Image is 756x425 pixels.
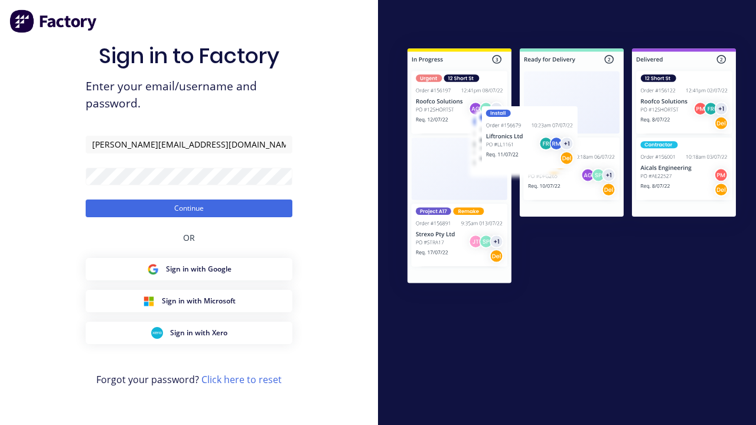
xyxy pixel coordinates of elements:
input: Email/Username [86,136,292,153]
span: Sign in with Xero [170,328,227,338]
img: Xero Sign in [151,327,163,339]
button: Google Sign inSign in with Google [86,258,292,280]
span: Sign in with Microsoft [162,296,236,306]
img: Factory [9,9,98,33]
img: Google Sign in [147,263,159,275]
span: Forgot your password? [96,372,282,387]
a: Click here to reset [201,373,282,386]
img: Sign in [387,30,756,305]
span: Sign in with Google [166,264,232,274]
button: Microsoft Sign inSign in with Microsoft [86,290,292,312]
img: Microsoft Sign in [143,295,155,307]
h1: Sign in to Factory [99,43,279,68]
div: OR [183,217,195,258]
button: Continue [86,200,292,217]
span: Enter your email/username and password. [86,78,292,112]
button: Xero Sign inSign in with Xero [86,322,292,344]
